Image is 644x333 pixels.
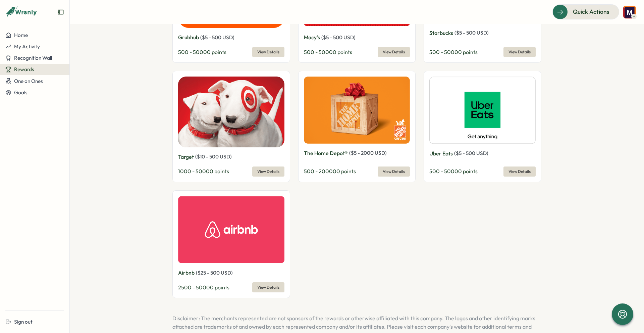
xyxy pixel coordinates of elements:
[257,167,279,176] span: View Details
[304,77,410,144] img: The Home Depot®
[257,47,279,57] span: View Details
[383,47,405,57] span: View Details
[178,284,229,291] span: 2500 - 50000 points
[429,49,478,55] span: 500 - 50000 points
[378,47,410,57] button: View Details
[178,269,195,277] p: Airbnb
[14,55,52,61] span: Recognition Wall
[252,166,284,177] button: View Details
[349,150,387,156] span: ( $ 5 - 2000 USD )
[257,283,279,292] span: View Details
[321,34,356,41] span: ( $ 5 - 500 USD )
[304,168,356,175] span: 500 - 200000 points
[304,49,352,55] span: 500 - 50000 points
[304,149,348,157] p: The Home Depot®
[178,196,284,264] img: Airbnb
[178,153,194,161] p: Target
[252,47,284,57] button: View Details
[454,30,489,36] span: ( $ 5 - 500 USD )
[252,282,284,292] button: View Details
[508,167,531,176] span: View Details
[14,319,33,325] span: Sign out
[429,29,453,37] p: Starbucks
[623,6,636,18] img: Melanie Barker
[454,150,488,156] span: ( $ 5 - 500 USD )
[552,4,619,19] button: Quick Actions
[195,153,232,160] span: ( $ 10 - 500 USD )
[503,166,536,177] button: View Details
[573,7,609,16] span: Quick Actions
[429,149,453,158] p: Uber Eats
[178,77,284,147] img: Target
[14,78,43,84] span: One on Ones
[57,9,64,15] button: Expand sidebar
[14,32,28,38] span: Home
[429,168,478,175] span: 500 - 50000 points
[14,66,34,73] span: Rewards
[178,33,199,42] p: Grubhub
[196,270,233,276] span: ( $ 25 - 500 USD )
[200,34,234,41] span: ( $ 5 - 500 USD )
[14,43,40,50] span: My Activity
[508,47,531,57] span: View Details
[304,33,320,42] p: Macy's
[503,47,536,57] button: View Details
[178,168,229,175] span: 1000 - 50000 points
[378,166,410,177] button: View Details
[383,167,405,176] span: View Details
[178,49,226,55] span: 500 - 50000 points
[429,77,536,144] img: Uber Eats
[14,89,28,96] span: Goals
